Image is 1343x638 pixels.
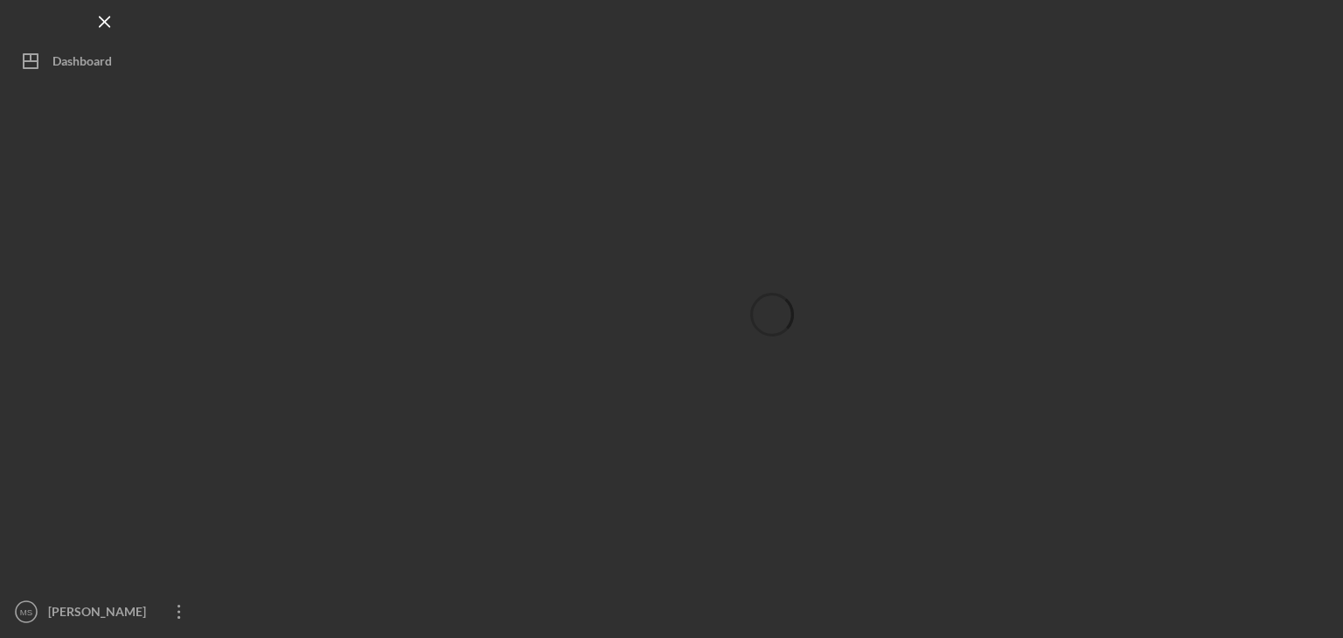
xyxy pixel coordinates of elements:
[44,594,157,634] div: [PERSON_NAME]
[9,44,201,79] button: Dashboard
[52,44,112,83] div: Dashboard
[20,607,32,617] text: MS
[9,594,201,629] button: MS[PERSON_NAME]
